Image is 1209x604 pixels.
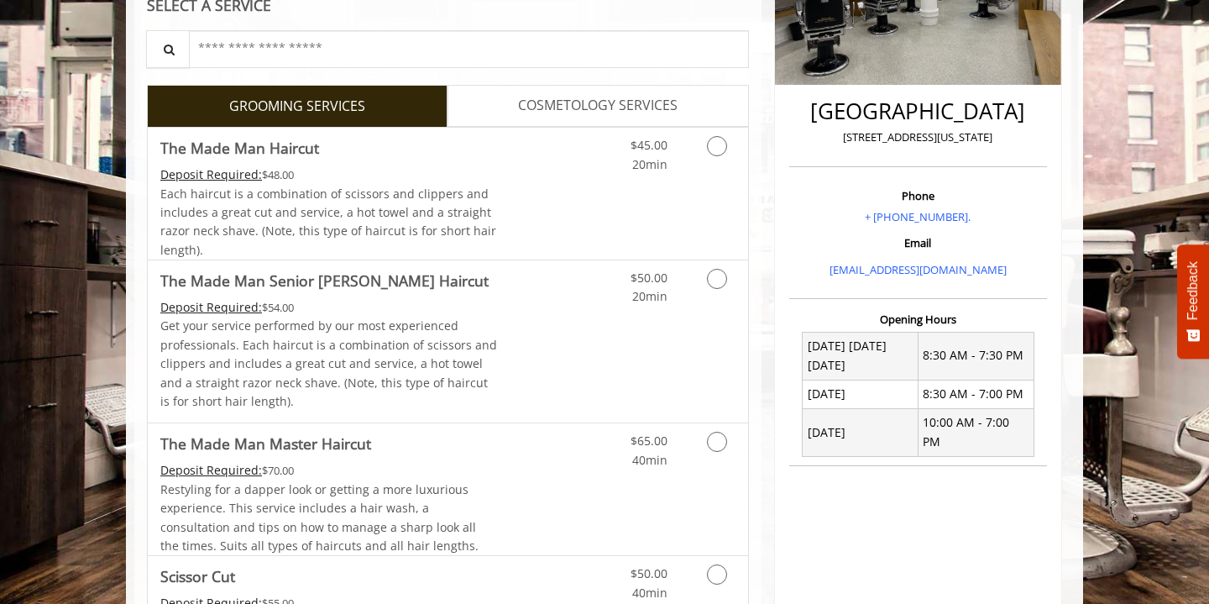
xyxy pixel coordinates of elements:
[160,481,479,554] span: Restyling for a dapper look or getting a more luxurious experience. This service includes a hair ...
[160,565,235,588] b: Scissor Cut
[160,165,498,184] div: $48.00
[803,408,919,456] td: [DATE]
[918,332,1034,380] td: 8:30 AM - 7:30 PM
[789,313,1047,325] h3: Opening Hours
[632,452,667,468] span: 40min
[865,209,971,224] a: + [PHONE_NUMBER].
[830,262,1007,277] a: [EMAIL_ADDRESS][DOMAIN_NAME]
[160,461,498,480] div: $70.00
[631,565,667,581] span: $50.00
[632,156,667,172] span: 20min
[803,380,919,408] td: [DATE]
[229,96,365,118] span: GROOMING SERVICES
[160,186,496,258] span: Each haircut is a combination of scissors and clippers and includes a great cut and service, a ho...
[160,136,319,160] b: The Made Man Haircut
[146,30,190,68] button: Service Search
[918,380,1034,408] td: 8:30 AM - 7:00 PM
[631,433,667,449] span: $65.00
[632,288,667,304] span: 20min
[518,95,678,117] span: COSMETOLOGY SERVICES
[803,332,919,380] td: [DATE] [DATE] [DATE]
[160,317,498,411] p: Get your service performed by our most experienced professionals. Each haircut is a combination o...
[160,298,498,317] div: $54.00
[631,270,667,286] span: $50.00
[793,99,1043,123] h2: [GEOGRAPHIC_DATA]
[631,137,667,153] span: $45.00
[160,299,262,315] span: This service needs some Advance to be paid before we block your appointment
[793,129,1043,146] p: [STREET_ADDRESS][US_STATE]
[160,462,262,478] span: This service needs some Advance to be paid before we block your appointment
[918,408,1034,456] td: 10:00 AM - 7:00 PM
[160,166,262,182] span: This service needs some Advance to be paid before we block your appointment
[793,190,1043,202] h3: Phone
[160,432,371,455] b: The Made Man Master Haircut
[793,237,1043,249] h3: Email
[632,585,667,601] span: 40min
[1177,244,1209,359] button: Feedback - Show survey
[160,269,489,292] b: The Made Man Senior [PERSON_NAME] Haircut
[1185,261,1201,320] span: Feedback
